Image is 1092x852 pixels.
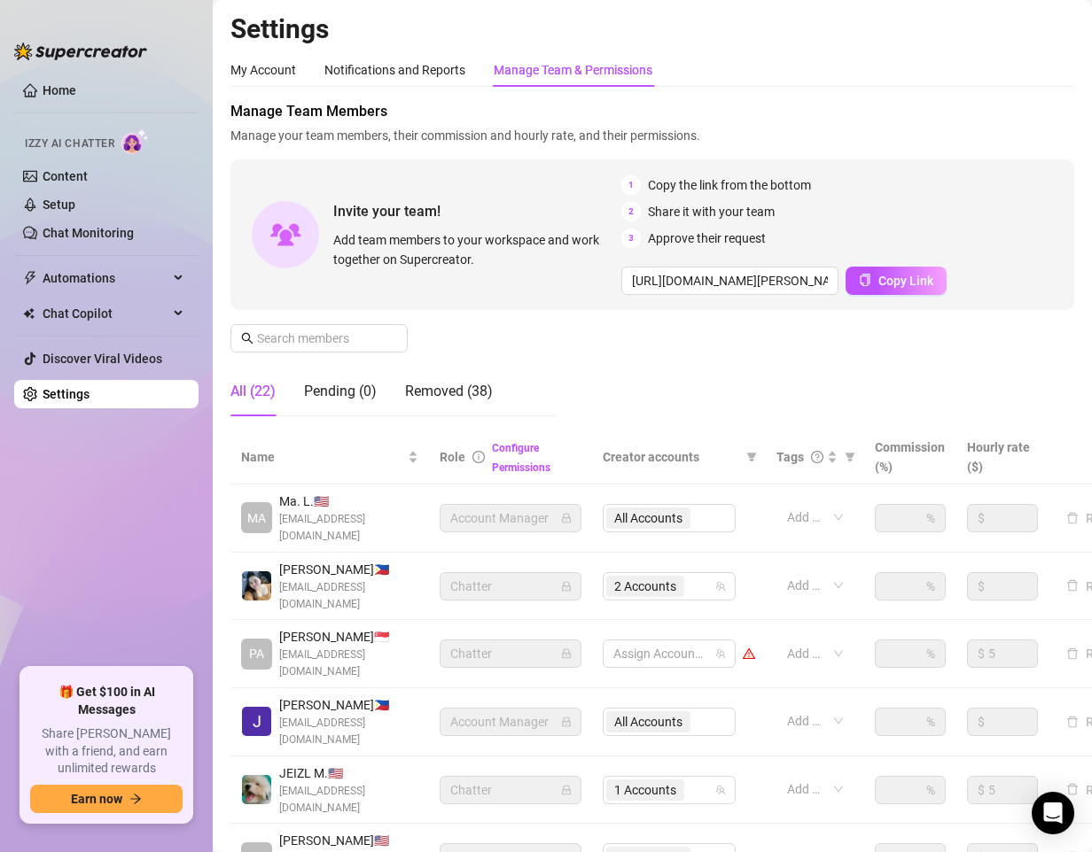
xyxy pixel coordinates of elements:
[230,381,276,402] div: All (22)
[621,202,641,221] span: 2
[648,175,811,195] span: Copy the link from the bottom
[129,793,142,805] span: arrow-right
[776,447,804,467] span: Tags
[845,452,855,462] span: filter
[841,444,859,470] span: filter
[561,648,572,659] span: lock
[614,577,676,596] span: 2 Accounts
[956,430,1049,484] th: Hourly rate ($)
[23,307,35,320] img: Chat Copilot
[43,299,168,328] span: Chat Copilot
[859,274,871,286] span: copy
[614,780,676,800] span: 1 Accounts
[43,83,76,97] a: Home
[450,777,571,803] span: Chatter
[14,43,147,60] img: logo-BBDzfeDw.svg
[279,831,418,850] span: [PERSON_NAME] 🇺🇸
[30,684,183,718] span: 🎁 Get $100 in AI Messages
[846,267,947,295] button: Copy Link
[43,198,75,212] a: Setup
[242,707,271,736] img: John Lhester
[561,716,572,727] span: lock
[440,450,465,464] span: Role
[715,785,726,795] span: team
[230,60,296,80] div: My Account
[743,647,755,660] span: warning
[230,101,1074,122] span: Manage Team Members
[279,560,418,579] span: [PERSON_NAME] 🇵🇭
[279,763,418,783] span: JEIZL M. 🇺🇸
[405,381,493,402] div: Removed (38)
[333,200,621,222] span: Invite your team!
[279,647,418,680] span: [EMAIL_ADDRESS][DOMAIN_NAME]
[30,785,183,813] button: Earn nowarrow-right
[242,775,271,804] img: JEIZL MALLARI
[43,387,90,401] a: Settings
[606,576,684,597] span: 2 Accounts
[621,228,641,248] span: 3
[648,202,775,221] span: Share it with your team
[279,579,418,613] span: [EMAIL_ADDRESS][DOMAIN_NAME]
[241,447,404,467] span: Name
[561,785,572,795] span: lock
[878,274,933,288] span: Copy Link
[279,492,418,511] span: Ma. L. 🇺🇸
[241,332,253,345] span: search
[603,447,739,467] span: Creator accounts
[230,126,1074,145] span: Manage your team members, their commission and hourly rate, and their permissions.
[43,352,162,366] a: Discover Viral Videos
[864,430,956,484] th: Commission (%)
[561,513,572,523] span: lock
[71,792,122,806] span: Earn now
[249,644,264,663] span: PA
[30,725,183,778] span: Share [PERSON_NAME] with a friend, and earn unlimited rewards
[450,505,571,531] span: Account Manager
[43,169,88,183] a: Content
[279,715,418,748] span: [EMAIL_ADDRESS][DOMAIN_NAME]
[247,508,266,528] span: MA
[1032,792,1074,834] div: Open Intercom Messenger
[304,381,377,402] div: Pending (0)
[472,451,485,463] span: info-circle
[450,573,571,600] span: Chatter
[743,444,760,470] span: filter
[279,627,418,647] span: [PERSON_NAME] 🇸🇬
[230,430,429,484] th: Name
[279,511,418,545] span: [EMAIL_ADDRESS][DOMAIN_NAME]
[811,451,823,463] span: question-circle
[648,228,766,248] span: Approve their request
[23,271,37,285] span: thunderbolt
[621,175,641,195] span: 1
[715,581,726,592] span: team
[324,60,465,80] div: Notifications and Reports
[43,226,134,240] a: Chat Monitoring
[715,648,726,659] span: team
[450,709,571,735] span: Account Manager
[746,452,757,462] span: filter
[121,128,149,154] img: AI Chatter
[450,640,571,667] span: Chatter
[492,442,550,474] a: Configure Permissions
[43,264,168,292] span: Automations
[279,783,418,817] span: [EMAIL_ADDRESS][DOMAIN_NAME]
[333,230,614,269] span: Add team members to your workspace and work together on Supercreator.
[606,779,684,801] span: 1 Accounts
[25,136,114,152] span: Izzy AI Chatter
[561,581,572,592] span: lock
[257,329,383,348] input: Search members
[279,695,418,715] span: [PERSON_NAME] 🇵🇭
[230,12,1074,46] h2: Settings
[242,571,271,600] img: Sheina Gorriceta
[494,60,652,80] div: Manage Team & Permissions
